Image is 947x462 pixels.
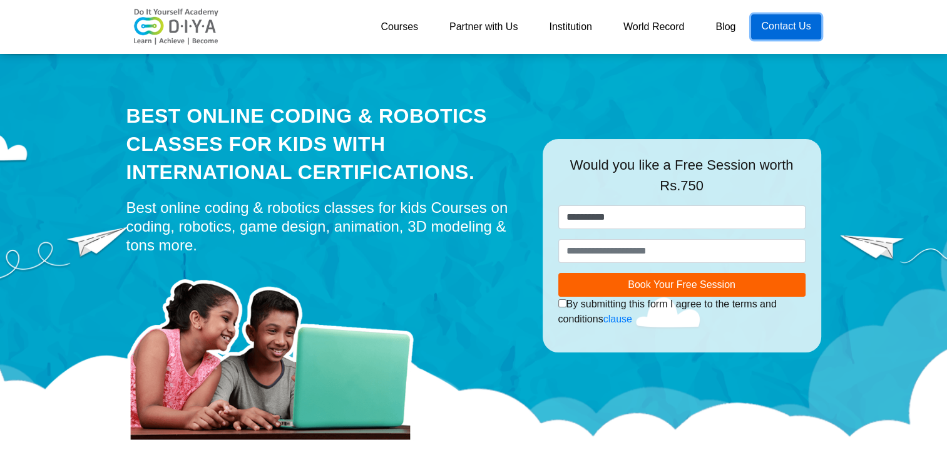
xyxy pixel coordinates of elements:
[603,314,632,324] a: clause
[126,261,427,443] img: home-prod.png
[751,14,821,39] a: Contact Us
[126,8,227,46] img: logo-v2.png
[365,14,434,39] a: Courses
[608,14,700,39] a: World Record
[434,14,533,39] a: Partner with Us
[126,102,524,186] div: Best Online Coding & Robotics Classes for kids with International Certifications.
[700,14,751,39] a: Blog
[558,155,806,205] div: Would you like a Free Session worth Rs.750
[628,279,735,290] span: Book Your Free Session
[126,198,524,255] div: Best online coding & robotics classes for kids Courses on coding, robotics, game design, animatio...
[533,14,607,39] a: Institution
[558,273,806,297] button: Book Your Free Session
[558,297,806,327] div: By submitting this form I agree to the terms and conditions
